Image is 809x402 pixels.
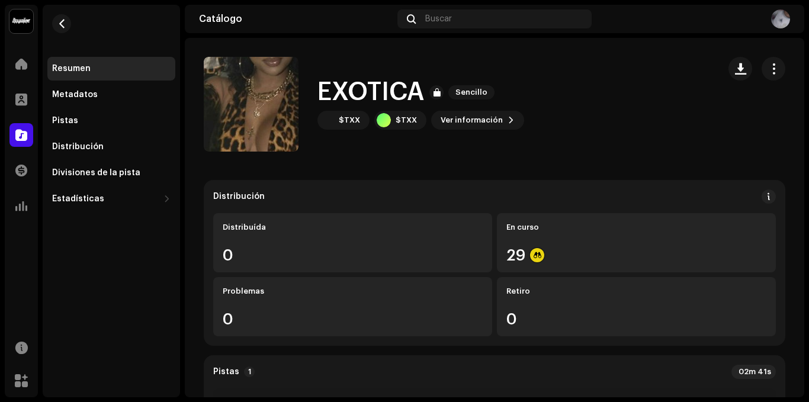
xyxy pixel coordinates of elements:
span: Buscar [425,14,452,24]
div: $TXX [339,115,360,125]
div: Pistas [52,116,78,126]
div: Divisiones de la pista [52,168,140,178]
div: En curso [506,223,766,232]
div: 02m 41s [731,365,776,379]
re-m-nav-item: Divisiones de la pista [47,161,175,185]
div: Distribución [52,142,104,152]
div: Metadatos [52,90,98,99]
div: Estadísticas [52,194,104,204]
re-m-nav-item: Resumen [47,57,175,81]
re-m-nav-item: Metadatos [47,83,175,107]
img: 78eb8927-d33f-4840-be8c-0aa53c190ad3 [771,9,790,28]
p-badge: 1 [244,366,255,377]
h1: EXOTICA [317,79,425,106]
div: $TXX [396,115,417,125]
img: 10370c6a-d0e2-4592-b8a2-38f444b0ca44 [9,9,33,33]
span: Ver información [441,108,503,132]
button: Ver información [431,111,524,130]
div: Distribuída [223,223,483,232]
re-m-nav-item: Distribución [47,135,175,159]
span: Sencillo [448,85,495,99]
img: 3c9a8bc0-cdea-4f74-91a1-2c72bf0ebe2a [320,113,334,127]
div: Catálogo [199,14,393,24]
re-m-nav-dropdown: Estadísticas [47,187,175,211]
div: Resumen [52,64,91,73]
strong: Pistas [213,367,239,377]
re-m-nav-item: Pistas [47,109,175,133]
div: Distribución [213,192,265,201]
div: Problemas [223,287,483,296]
div: Retiro [506,287,766,296]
